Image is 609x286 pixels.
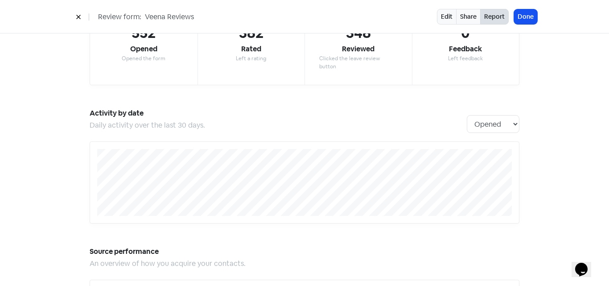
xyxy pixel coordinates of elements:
div: Left feedback [448,54,483,62]
div: An overview of how you acquire your contacts. [90,258,519,269]
h5: Activity by date [90,107,467,120]
div: Reviewed [342,44,374,54]
div: Opened the form [122,54,165,62]
a: Share [456,9,481,25]
iframe: chat widget [572,250,600,277]
div: Daily activity over the last 30 days. [90,120,467,131]
div: Feedback [449,44,482,54]
a: Edit [437,9,457,25]
div: Opened [130,44,157,54]
div: Clicked the leave review button [319,54,398,70]
h5: Source performance [90,245,519,258]
div: Left a rating [236,54,266,62]
div: Rated [241,44,261,54]
button: Done [514,9,537,24]
button: Report [480,9,509,25]
span: Review form: [98,12,141,22]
